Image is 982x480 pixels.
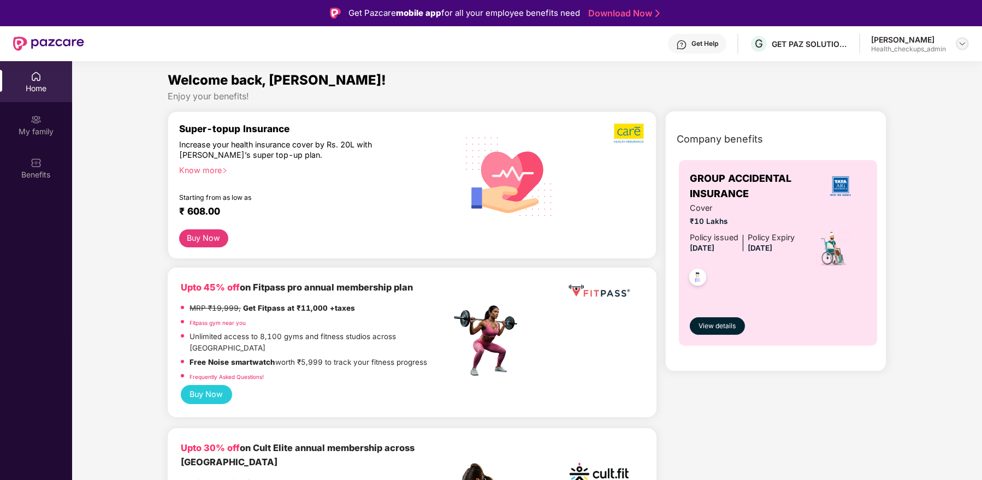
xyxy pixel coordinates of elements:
[181,282,413,293] b: on Fitpass pro annual membership plan
[690,232,738,244] div: Policy issued
[190,357,427,368] p: worth ₹5,999 to track your fitness progress
[179,229,228,247] button: Buy Now
[588,8,656,19] a: Download Now
[755,37,763,50] span: G
[179,165,445,173] div: Know more
[190,304,241,312] del: MRP ₹19,999,
[190,331,451,354] p: Unlimited access to 8,100 gyms and fitness studios across [GEOGRAPHIC_DATA]
[958,39,967,48] img: svg+xml;base64,PHN2ZyBpZD0iRHJvcGRvd24tMzJ4MzIiIHhtbG5zPSJodHRwOi8vd3d3LnczLm9yZy8yMDAwL3N2ZyIgd2...
[826,171,855,201] img: insurerLogo
[676,39,687,50] img: svg+xml;base64,PHN2ZyBpZD0iSGVscC0zMngzMiIgeG1sbnM9Imh0dHA6Ly93d3cudzMub3JnLzIwMDAvc3ZnIiB3aWR0aD...
[179,123,451,134] div: Super-topup Insurance
[179,139,404,160] div: Increase your health insurance cover by Rs. 20L with [PERSON_NAME]’s super top-up plan.
[614,123,645,144] img: b5dec4f62d2307b9de63beb79f102df3.png
[190,319,246,326] a: Fitpass gym near you
[181,282,240,293] b: Upto 45% off
[699,321,736,331] span: View details
[690,171,814,202] span: GROUP ACCIDENTAL INSURANCE
[330,8,341,19] img: Logo
[748,244,772,252] span: [DATE]
[31,157,42,168] img: svg+xml;base64,PHN2ZyBpZD0iQmVuZWZpdHMiIHhtbG5zPSJodHRwOi8vd3d3LnczLm9yZy8yMDAwL3N2ZyIgd2lkdGg9Ij...
[566,281,632,301] img: fppp.png
[690,244,714,252] span: [DATE]
[871,34,946,45] div: [PERSON_NAME]
[243,304,355,312] strong: Get Fitpass at ₹11,000 +taxes
[451,303,527,379] img: fpp.png
[31,71,42,82] img: svg+xml;base64,PHN2ZyBpZD0iSG9tZSIgeG1sbnM9Imh0dHA6Ly93d3cudzMub3JnLzIwMDAvc3ZnIiB3aWR0aD0iMjAiIG...
[179,205,440,218] div: ₹ 608.00
[814,229,852,268] img: icon
[348,7,580,20] div: Get Pazcare for all your employee benefits need
[690,216,795,227] span: ₹10 Lakhs
[181,385,232,404] button: Buy Now
[772,39,848,49] div: GET PAZ SOLUTIONS PRIVATE LIMTED
[179,193,405,201] div: Starting from as low as
[190,358,275,366] strong: Free Noise smartwatch
[655,8,660,19] img: Stroke
[190,374,264,380] a: Frequently Asked Questions!
[684,265,711,292] img: svg+xml;base64,PHN2ZyB4bWxucz0iaHR0cDovL3d3dy53My5vcmcvMjAwMC9zdmciIHdpZHRoPSI0OC45NDMiIGhlaWdodD...
[871,45,946,54] div: Health_checkups_admin
[222,168,228,174] span: right
[13,37,84,51] img: New Pazcare Logo
[396,8,441,18] strong: mobile app
[457,123,561,229] img: svg+xml;base64,PHN2ZyB4bWxucz0iaHR0cDovL3d3dy53My5vcmcvMjAwMC9zdmciIHhtbG5zOnhsaW5rPSJodHRwOi8vd3...
[31,114,42,125] img: svg+xml;base64,PHN2ZyB3aWR0aD0iMjAiIGhlaWdodD0iMjAiIHZpZXdCb3g9IjAgMCAyMCAyMCIgZmlsbD0ibm9uZSIgeG...
[181,442,240,453] b: Upto 30% off
[168,72,386,88] span: Welcome back, [PERSON_NAME]!
[690,317,745,335] button: View details
[690,202,795,215] span: Cover
[677,132,763,147] span: Company benefits
[181,442,415,467] b: on Cult Elite annual membership across [GEOGRAPHIC_DATA]
[168,91,886,102] div: Enjoy your benefits!
[748,232,795,244] div: Policy Expiry
[691,39,718,48] div: Get Help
